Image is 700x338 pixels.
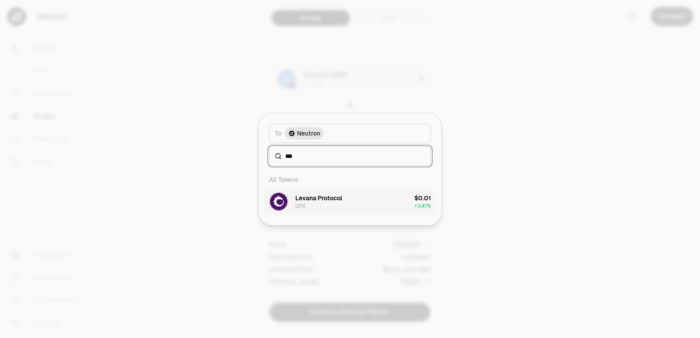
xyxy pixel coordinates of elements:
[270,193,287,210] img: LVN Logo
[414,202,431,209] span: + 3.41%
[288,130,295,137] img: Neutron Logo
[264,188,436,215] button: LVN LogoLevana ProtocolLVN$0.01+3.41%
[275,129,281,138] span: To
[295,194,342,202] div: Levana Protocol
[295,202,305,209] div: LVN
[297,129,320,138] span: Neutron
[264,171,436,188] div: All Tokens
[269,124,431,143] button: ToNeutron LogoNeutron
[414,194,431,202] div: $0.01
